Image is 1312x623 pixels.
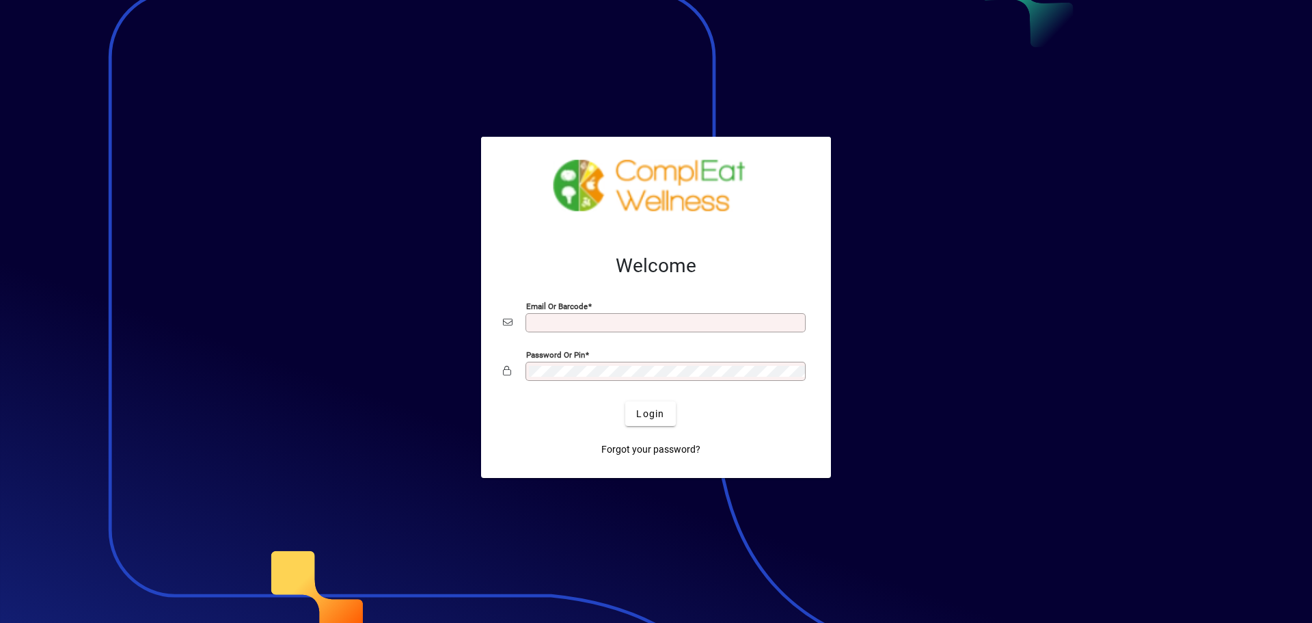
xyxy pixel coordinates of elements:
[596,437,706,462] a: Forgot your password?
[526,302,588,311] mat-label: Email or Barcode
[601,442,700,457] span: Forgot your password?
[503,254,809,278] h2: Welcome
[636,407,664,421] span: Login
[625,401,675,426] button: Login
[526,350,585,360] mat-label: Password or Pin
